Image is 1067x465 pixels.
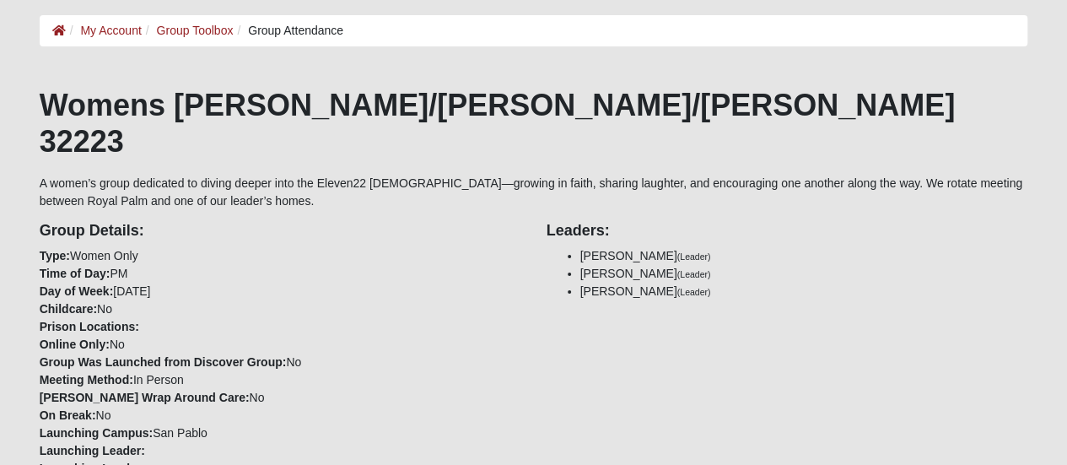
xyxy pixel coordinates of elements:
li: Group Attendance [233,22,343,40]
h1: Womens [PERSON_NAME]/[PERSON_NAME]/[PERSON_NAME] 32223 [40,87,1028,160]
a: My Account [80,24,141,37]
small: (Leader) [677,269,711,279]
strong: [PERSON_NAME] Wrap Around Care: [40,391,250,404]
li: [PERSON_NAME] [580,265,1028,283]
strong: Launching Campus: [40,426,154,440]
strong: On Break: [40,408,96,422]
strong: Online Only: [40,338,110,351]
strong: Day of Week: [40,284,114,298]
strong: Prison Locations: [40,320,139,333]
small: (Leader) [677,287,711,297]
a: Group Toolbox [157,24,234,37]
li: [PERSON_NAME] [580,283,1028,300]
strong: Childcare: [40,302,97,316]
strong: Meeting Method: [40,373,133,387]
strong: Time of Day: [40,267,110,280]
small: (Leader) [677,251,711,262]
strong: Type: [40,249,70,262]
strong: Group Was Launched from Discover Group: [40,355,287,369]
h4: Leaders: [547,222,1028,241]
h4: Group Details: [40,222,521,241]
li: [PERSON_NAME] [580,247,1028,265]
